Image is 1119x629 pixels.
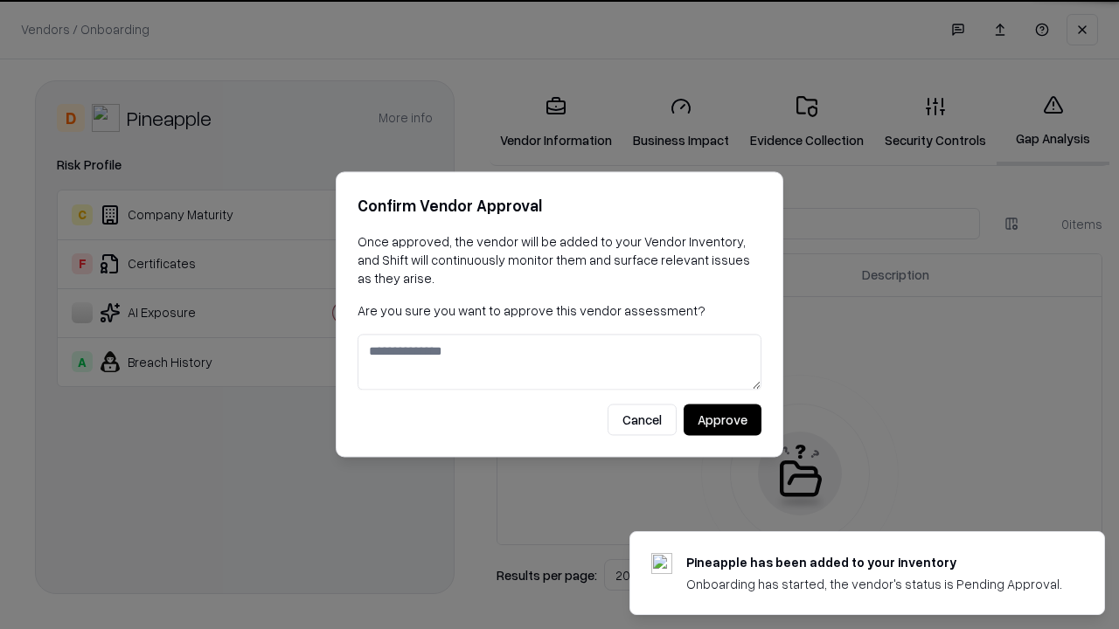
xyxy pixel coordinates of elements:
p: Are you sure you want to approve this vendor assessment? [358,301,761,320]
button: Cancel [608,404,677,436]
h2: Confirm Vendor Approval [358,193,761,218]
div: Pineapple has been added to your inventory [686,553,1062,571]
p: Once approved, the vendor will be added to your Vendor Inventory, and Shift will continuously mon... [358,232,761,287]
img: pineappleenergy.com [651,553,672,574]
div: Onboarding has started, the vendor's status is Pending Approval. [686,575,1062,593]
button: Approve [684,404,761,436]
